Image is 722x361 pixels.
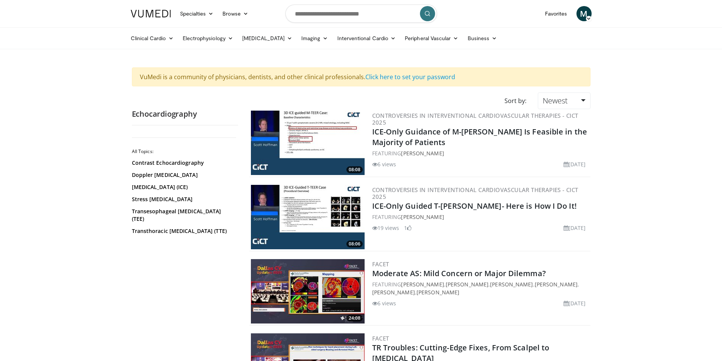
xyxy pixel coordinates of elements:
img: VuMedi Logo [131,10,171,17]
span: Newest [543,95,568,106]
a: [PERSON_NAME] [446,281,489,288]
a: 08:08 [251,111,365,175]
a: [PERSON_NAME] [401,150,444,157]
a: Click here to set your password [365,73,455,81]
a: ICE-Only Guided T-[PERSON_NAME]- Here is How I Do It! [372,201,577,211]
a: Moderate AS: Mild Concern or Major Dilemma? [372,268,546,278]
h2: Echocardiography [132,109,238,119]
a: Specialties [175,6,218,21]
span: 08:08 [346,166,363,173]
a: FACET [372,260,389,268]
a: [PERSON_NAME] [401,281,444,288]
li: 19 views [372,224,399,232]
a: Business [463,31,502,46]
img: dd11af6a-c20f-4746-a517-478f0228e36a.300x170_q85_crop-smart_upscale.jpg [251,259,365,323]
a: [PERSON_NAME] [490,281,533,288]
input: Search topics, interventions [285,5,437,23]
li: [DATE] [564,160,586,168]
a: Stress [MEDICAL_DATA] [132,195,234,203]
div: Sort by: [499,92,532,109]
a: [PERSON_NAME] [417,289,459,296]
div: VuMedi is a community of physicians, dentists, and other clinical professionals. [132,67,590,86]
a: ICE-Only Guidance of M-[PERSON_NAME] Is Feasible in the Majority of Patients [372,127,587,147]
a: Peripheral Vascular [400,31,463,46]
div: FEATURING [372,149,589,157]
a: 24:08 [251,259,365,323]
h2: All Topics: [132,148,236,155]
a: Controversies in Interventional Cardiovascular Therapies - CICT 2025 [372,112,578,126]
a: Newest [538,92,590,109]
a: Favorites [540,6,572,21]
li: [DATE] [564,299,586,307]
div: FEATURING [372,213,589,221]
a: Electrophysiology [178,31,238,46]
a: Doppler [MEDICAL_DATA] [132,171,234,179]
a: Interventional Cardio [333,31,401,46]
a: Transesophageal [MEDICAL_DATA] (TEE) [132,208,234,223]
li: [DATE] [564,224,586,232]
span: 08:06 [346,241,363,247]
a: [MEDICAL_DATA] [238,31,297,46]
li: 6 views [372,160,396,168]
li: 6 views [372,299,396,307]
a: Browse [218,6,253,21]
a: Clinical Cardio [126,31,178,46]
a: [PERSON_NAME] [401,213,444,220]
img: e427e63d-a34d-416a-842f-984c934844ab.300x170_q85_crop-smart_upscale.jpg [251,185,365,249]
span: 24:08 [346,315,363,322]
a: [PERSON_NAME] [535,281,578,288]
a: Imaging [297,31,333,46]
img: fcb15c31-2875-424b-8de0-33f93802a88c.300x170_q85_crop-smart_upscale.jpg [251,111,365,175]
a: Controversies in Interventional Cardiovascular Therapies - CICT 2025 [372,186,578,200]
a: Contrast Echocardiography [132,159,234,167]
a: [PERSON_NAME] [372,289,415,296]
a: Transthoracic [MEDICAL_DATA] (TTE) [132,227,234,235]
a: [MEDICAL_DATA] (ICE) [132,183,234,191]
a: 08:06 [251,185,365,249]
a: M [576,6,592,21]
li: 1 [404,224,412,232]
div: FEATURING , , , , , [372,280,589,296]
a: FACET [372,334,389,342]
